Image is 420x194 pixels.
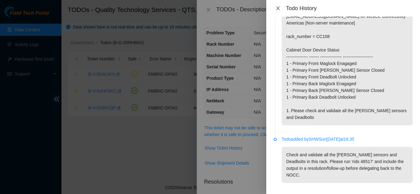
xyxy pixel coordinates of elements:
button: Close [274,6,282,11]
span: close [275,6,280,11]
p: Todo added by SHWS on [DATE] at 16:35 [282,136,413,143]
p: Check and validate all the [PERSON_NAME] sensors and Deadbolts in this rack. Please run 'rids 485... [282,147,413,183]
div: Todo History [286,5,413,12]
